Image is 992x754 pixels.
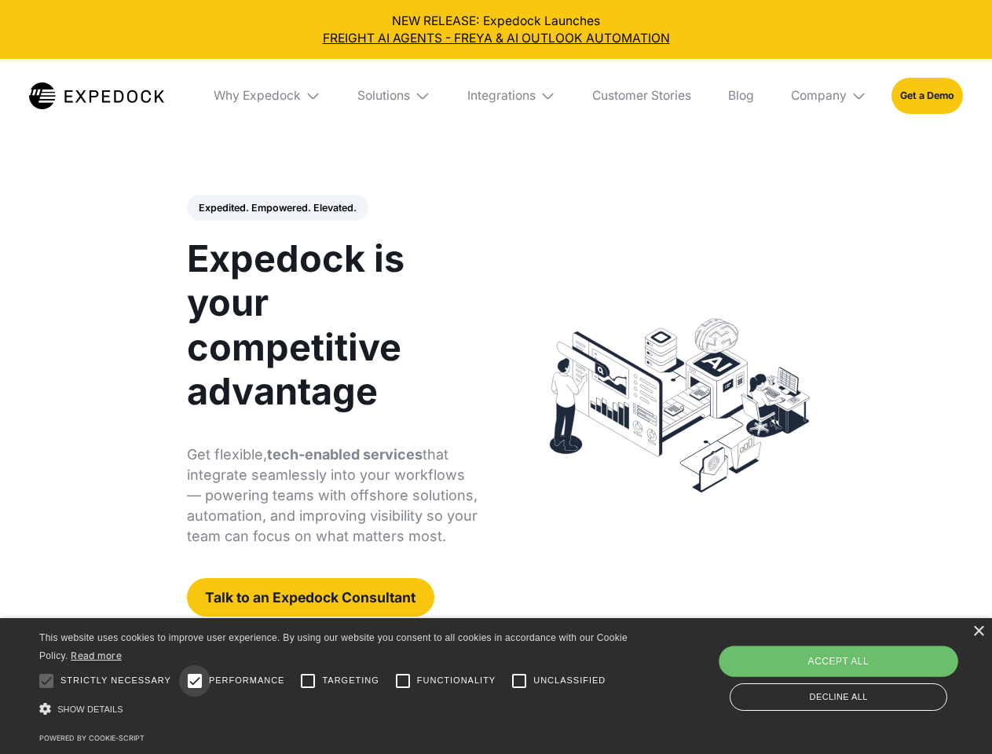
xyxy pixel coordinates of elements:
[533,674,606,687] span: Unclassified
[13,13,980,47] div: NEW RELEASE: Expedock Launches
[39,632,628,661] span: This website uses cookies to improve user experience. By using our website you consent to all coo...
[778,59,879,133] div: Company
[39,734,145,742] a: Powered by cookie-script
[346,59,443,133] div: Solutions
[267,446,423,463] strong: tech-enabled services
[719,646,957,677] div: Accept all
[716,59,766,133] a: Blog
[455,59,568,133] div: Integrations
[580,59,703,133] a: Customer Stories
[13,30,980,47] a: FREIGHT AI AGENTS - FREYA & AI OUTLOOK AUTOMATION
[322,674,379,687] span: Targeting
[214,88,301,104] div: Why Expedock
[209,674,285,687] span: Performance
[791,88,847,104] div: Company
[357,88,410,104] div: Solutions
[39,699,633,720] div: Show details
[60,674,171,687] span: Strictly necessary
[187,236,478,413] h1: Expedock is your competitive advantage
[467,88,536,104] div: Integrations
[891,78,963,113] a: Get a Demo
[71,650,122,661] a: Read more
[57,705,123,714] span: Show details
[201,59,333,133] div: Why Expedock
[187,445,478,547] p: Get flexible, that integrate seamlessly into your workflows — powering teams with offshore soluti...
[417,674,496,687] span: Functionality
[187,578,434,617] a: Talk to an Expedock Consultant
[730,584,992,754] iframe: Chat Widget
